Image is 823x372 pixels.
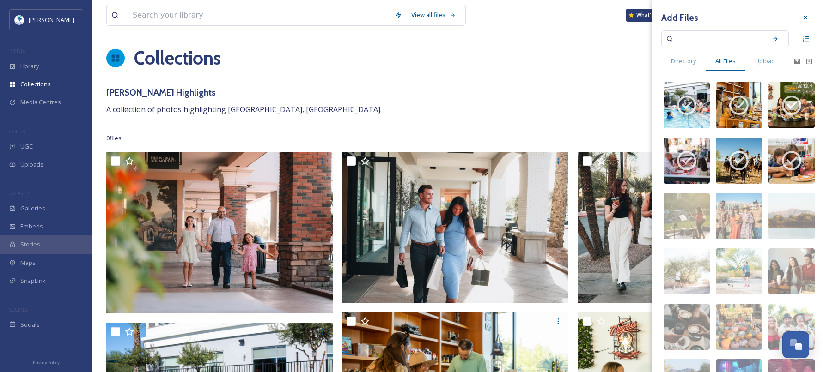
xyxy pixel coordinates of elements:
[716,138,762,184] img: 787dc614-d0d8-4b39-8718-e4de39404245.jpg
[106,104,382,114] span: A collection of photos highlighting [GEOGRAPHIC_DATA], [GEOGRAPHIC_DATA].
[716,193,762,239] img: 54a297c1-9748-4b77-8bc9-5ead09a4ad72.jpg
[33,356,60,367] a: Privacy Policy
[671,57,696,66] span: Directory
[716,82,762,128] img: 9b64e423-10bf-4872-94f9-e4e3ac4bbc13.jpg
[716,248,762,294] img: d9ddec10-4636-40af-99bf-2b31e0ad9409.jpg
[20,80,51,89] span: Collections
[20,204,45,213] span: Galleries
[134,44,221,72] a: Collections
[20,240,40,249] span: Stories
[106,152,333,313] img: DSC00184 eyes open edit.jpg
[664,304,710,350] img: db15048f-cdad-4692-8ba6-9534cdd2adea.jpg
[755,57,775,66] span: Upload
[9,128,29,135] span: COLLECT
[128,5,390,25] input: Search your library
[9,306,28,313] span: SOCIALS
[782,331,809,358] button: Open Chat
[20,258,36,267] span: Maps
[578,152,805,303] img: Casa Paloma Group.jpg
[20,160,43,169] span: Uploads
[664,138,710,184] img: c52746d7-0828-4687-b9c1-475cb15d1c35.jpg
[20,276,46,285] span: SnapLink
[664,82,710,128] img: 0cf23b73-f68b-4f94-971d-ff628b58fc23.jpg
[626,9,672,22] a: What's New
[20,142,33,151] span: UGC
[768,193,815,239] img: ec03cc49-ef1a-4f22-bee0-c82b08e59b89.jpg
[106,134,122,143] span: 0 file s
[664,193,710,239] img: a8cffb1e-51cc-41d7-a415-5ec04fe7c707.jpg
[29,16,74,24] span: [PERSON_NAME]
[768,248,815,294] img: 20db6e69-3a08-4d95-a48b-5070c9794128.jpg
[342,152,568,303] img: Couple shopping.jpg
[664,248,710,294] img: 1b4761eb-cbe8-42da-bed7-922bf0d75332.jpg
[20,222,43,231] span: Embeds
[106,86,382,99] h3: [PERSON_NAME] Highlights
[20,320,40,329] span: Socials
[15,15,24,24] img: download.jpeg
[407,6,461,24] a: View all files
[716,304,762,350] img: 47865bb9-ea97-4ed9-a4dc-4066470a5e8f.jpg
[768,82,815,128] img: 7c678417-3d11-4fbf-9cfc-d3badd4ccebb.jpg
[715,57,736,66] span: All Files
[20,62,39,71] span: Library
[20,98,61,107] span: Media Centres
[768,304,815,350] img: 3ff522bb-e36b-46b4-951a-6044be7439f0.jpg
[33,360,60,366] span: Privacy Policy
[768,138,815,184] img: 8b7a4443-0543-4dac-bde9-b8b58d14f10b.jpg
[661,11,698,24] h3: Add Files
[9,190,30,197] span: WIDGETS
[9,48,25,54] span: MEDIA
